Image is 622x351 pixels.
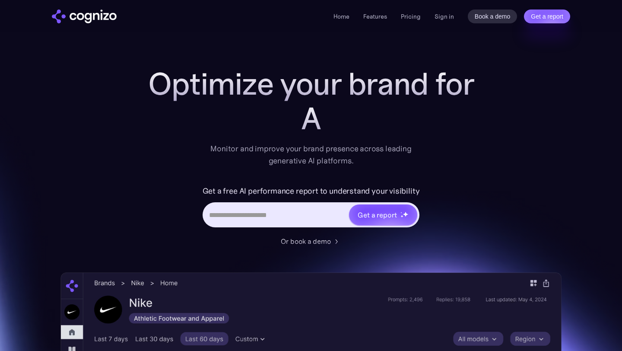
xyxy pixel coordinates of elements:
[401,13,421,20] a: Pricing
[348,204,418,226] a: Get a reportstarstarstar
[205,143,417,167] div: Monitor and improve your brand presence across leading generative AI platforms.
[333,13,349,20] a: Home
[400,212,402,213] img: star
[468,10,517,23] a: Book a demo
[52,10,117,23] a: home
[52,10,117,23] img: cognizo logo
[400,215,403,218] img: star
[435,11,454,22] a: Sign in
[138,101,484,136] div: A
[524,10,570,23] a: Get a report
[281,236,341,246] a: Or book a demo
[363,13,387,20] a: Features
[281,236,331,246] div: Or book a demo
[138,67,484,101] h1: Optimize your brand for
[203,184,420,232] form: Hero URL Input Form
[403,211,408,217] img: star
[358,210,397,220] div: Get a report
[203,184,420,198] label: Get a free AI performance report to understand your visibility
